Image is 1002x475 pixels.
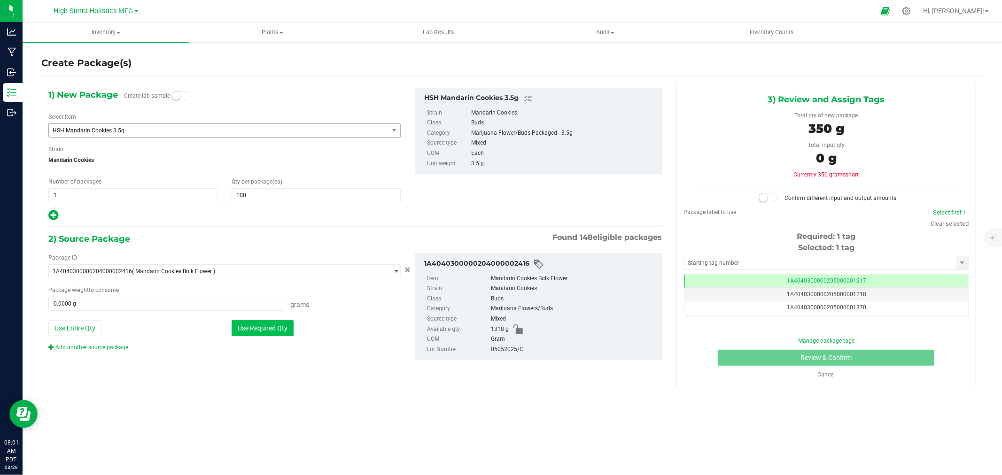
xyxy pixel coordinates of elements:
[522,23,688,42] a: Audit
[956,256,968,269] span: select
[471,128,657,138] div: Marijuana Flower/Buds-Packaged - 3.5g
[491,274,657,284] div: Mandarin Cookies Bulk Flower
[553,232,662,243] span: Found eligible packages
[427,118,469,128] label: Class
[684,209,737,215] span: Package label to use
[491,294,657,304] div: Buds
[923,7,984,15] span: Hi, [PERSON_NAME]!
[424,93,657,104] div: HSH Mandarin Cookies 3.5g
[931,220,969,227] a: Clear selected
[794,112,858,119] span: Total qty of new package
[427,138,469,148] label: Source type
[48,153,401,167] span: Mandarin Cookies
[427,324,489,335] label: Available qty
[427,314,489,324] label: Source type
[232,320,294,336] button: Use Required Qty
[901,7,912,15] div: Manage settings
[427,345,489,355] label: Lot Number
[48,320,101,336] button: Use Entire Qty
[689,23,855,42] a: Inventory Counts
[132,268,215,275] span: ( Mandarin Cookies Bulk Flower )
[808,121,844,136] span: 350 g
[580,233,593,242] span: 148
[684,256,956,269] input: Starting tag number
[4,438,18,464] p: 08:01 AM PDT
[491,334,657,345] div: Gram
[793,171,859,178] span: Currently 350 grams
[48,232,130,246] span: 2) Source Package
[53,268,132,275] span: 1A4040300000204000002416
[232,189,400,202] input: 100
[808,142,845,148] span: Total input qty
[49,189,217,202] input: 1
[427,294,489,304] label: Class
[7,27,16,37] inline-svg: Analytics
[471,148,657,159] div: Each
[875,2,896,20] span: Open Ecommerce Menu
[522,28,688,37] span: Audit
[798,243,854,252] span: Selected: 1 tag
[388,124,400,137] span: select
[491,324,509,335] span: 1318 g
[23,28,189,37] span: Inventory
[787,277,866,284] span: 1A4040300000205000001217
[9,400,38,428] iframe: Resource center
[787,291,866,298] span: 1A4040300000205000001218
[48,178,101,185] span: Number of packages
[48,113,76,121] label: Select Item
[49,297,283,310] input: 0.0000 g
[491,304,657,314] div: Marijuana Flowers/Buds
[48,254,77,261] span: Package ID
[189,23,355,42] a: Plants
[785,195,896,201] span: Confirm different input and output amounts
[427,108,469,118] label: Strain
[53,127,371,134] span: HSH Mandarin Cookies 3.5g
[491,314,657,324] div: Mixed
[48,88,118,102] span: 1) New Package
[424,259,657,270] div: 1A4040300000204000002416
[471,138,657,148] div: Mixed
[48,287,119,293] span: Package to consume
[7,108,16,117] inline-svg: Outbound
[471,159,657,169] div: 3.5 g
[817,371,835,378] a: Cancel
[718,350,934,366] button: Review & Confirm
[471,108,657,118] div: Mandarin Cookies
[189,28,355,37] span: Plants
[402,263,413,277] button: Cancel button
[48,214,58,221] span: Add new output
[427,334,489,345] label: UOM
[427,304,489,314] label: Category
[23,23,189,42] a: Inventory
[388,265,400,278] span: select
[427,128,469,138] label: Category
[933,209,966,216] a: Select first 1
[7,88,16,97] inline-svg: Inventory
[7,47,16,57] inline-svg: Manufacturing
[427,283,489,294] label: Strain
[491,283,657,294] div: Mandarin Cookies
[72,287,89,293] span: weight
[290,301,309,308] span: Grams
[797,232,855,241] span: Required: 1 tag
[356,23,522,42] a: Lab Results
[798,337,854,344] a: Manage package tags
[48,145,63,153] label: Strain
[7,68,16,77] inline-svg: Inbound
[471,118,657,128] div: Buds
[427,148,469,159] label: UOM
[427,159,469,169] label: Unit weight
[48,344,128,351] a: Add another source package
[272,178,282,185] span: (ea)
[4,464,18,471] p: 08/28
[411,28,467,37] span: Lab Results
[491,345,657,355] div: 05052025/C
[41,56,132,70] h4: Create Package(s)
[427,274,489,284] label: Item
[787,304,866,311] span: 1A4040300000205000001370
[768,92,885,107] span: 3) Review and Assign Tags
[54,7,133,15] span: High Sierra Holistics MFG
[816,151,837,166] span: 0 g
[846,171,859,178] span: short
[124,89,170,103] label: Create lab sample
